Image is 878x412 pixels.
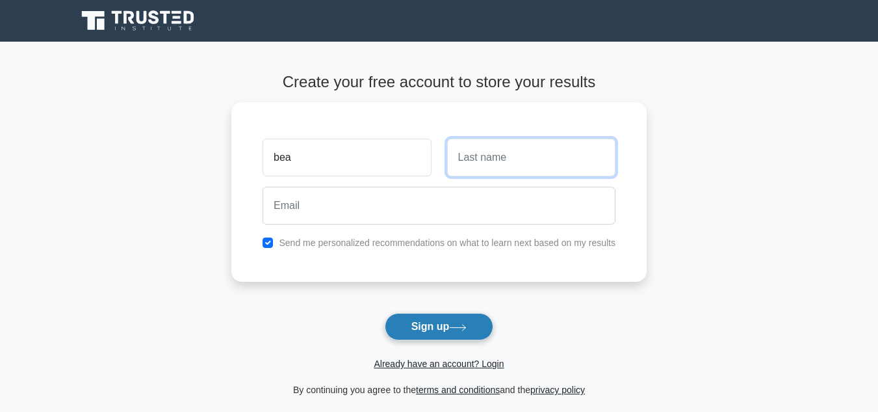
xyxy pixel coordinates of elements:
[447,139,615,176] input: Last name
[530,385,585,395] a: privacy policy
[263,187,615,225] input: Email
[416,385,500,395] a: terms and conditions
[263,139,431,176] input: First name
[231,73,647,92] h4: Create your free account to store your results
[224,382,654,398] div: By continuing you agree to the and the
[374,359,504,369] a: Already have an account? Login
[279,238,615,248] label: Send me personalized recommendations on what to learn next based on my results
[385,313,494,340] button: Sign up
